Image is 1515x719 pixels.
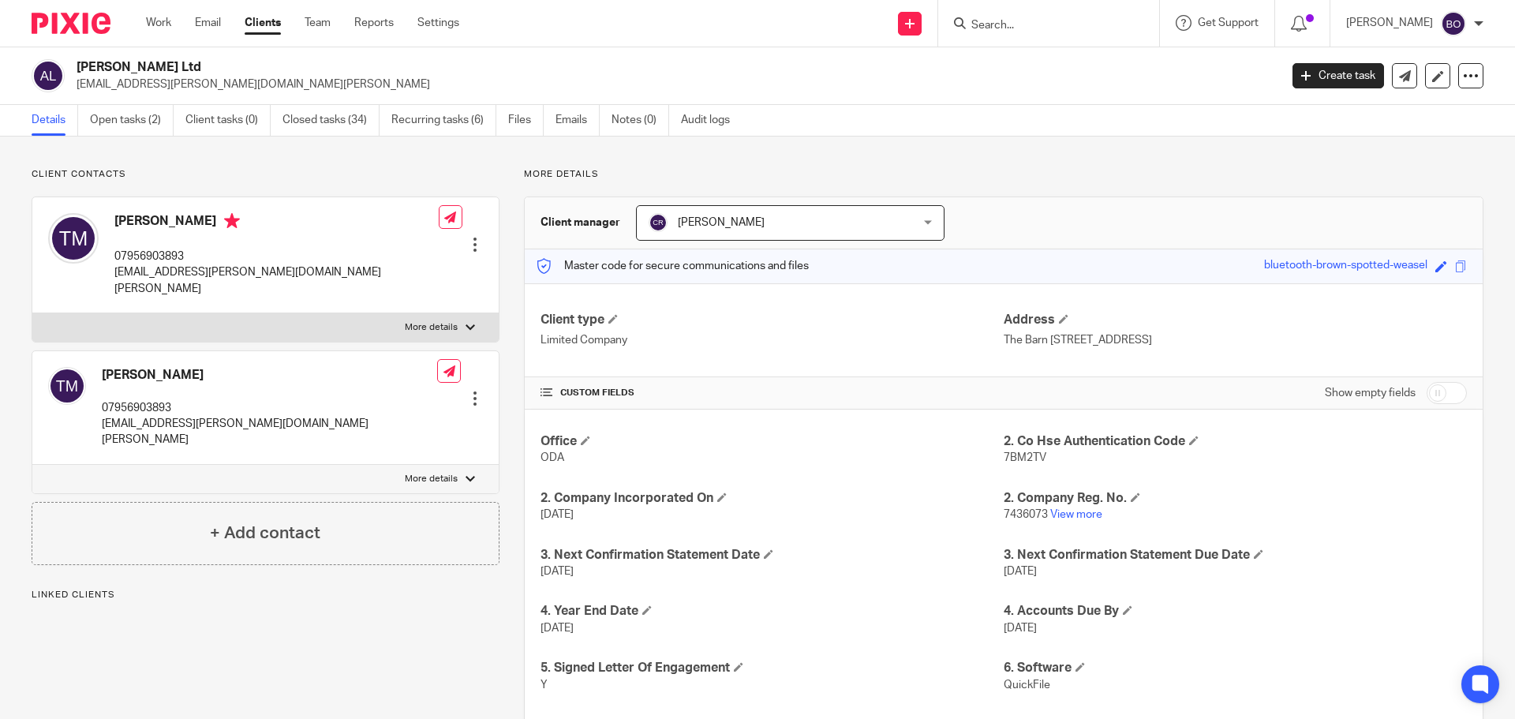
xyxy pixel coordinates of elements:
span: 7436073 [1004,509,1048,520]
img: Pixie [32,13,110,34]
h4: [PERSON_NAME] [102,367,437,384]
a: Clients [245,15,281,31]
span: ODA [541,452,564,463]
a: Work [146,15,171,31]
h4: Client type [541,312,1004,328]
span: [DATE] [1004,566,1037,577]
h4: 5. Signed Letter Of Engagement [541,660,1004,676]
p: Master code for secure communications and files [537,258,809,274]
p: Limited Company [541,332,1004,348]
h4: 3. Next Confirmation Statement Due Date [1004,547,1467,564]
p: More details [405,473,458,485]
p: [EMAIL_ADDRESS][PERSON_NAME][DOMAIN_NAME][PERSON_NAME] [102,416,437,448]
h3: Client manager [541,215,620,230]
h4: 3. Next Confirmation Statement Date [541,547,1004,564]
a: Recurring tasks (6) [391,105,496,136]
input: Search [970,19,1112,33]
a: Create task [1292,63,1384,88]
i: Primary [224,213,240,229]
span: [DATE] [541,509,574,520]
p: 07956903893 [102,400,437,416]
a: Team [305,15,331,31]
h4: 4. Accounts Due By [1004,603,1467,620]
h2: [PERSON_NAME] Ltd [77,59,1031,76]
h4: 2. Co Hse Authentication Code [1004,433,1467,450]
a: Audit logs [681,105,742,136]
a: Email [195,15,221,31]
div: bluetooth-brown-spotted-weasel [1264,257,1427,275]
span: 7BM2TV [1004,452,1046,463]
a: Notes (0) [612,105,669,136]
p: [EMAIL_ADDRESS][PERSON_NAME][DOMAIN_NAME][PERSON_NAME] [77,77,1269,92]
h4: Office [541,433,1004,450]
p: More details [405,321,458,334]
span: [PERSON_NAME] [678,217,765,228]
h4: + Add contact [210,521,320,545]
h4: 4. Year End Date [541,603,1004,620]
img: svg%3E [32,59,65,92]
a: Settings [417,15,459,31]
a: Files [508,105,544,136]
a: Client tasks (0) [185,105,271,136]
p: 07956903893 [114,249,439,264]
img: svg%3E [649,213,668,232]
h4: [PERSON_NAME] [114,213,439,233]
span: [DATE] [541,566,574,577]
span: [DATE] [1004,623,1037,634]
p: More details [524,168,1483,181]
h4: Address [1004,312,1467,328]
h4: 2. Company Reg. No. [1004,490,1467,507]
a: Emails [555,105,600,136]
a: View more [1050,509,1102,520]
h4: 6. Software [1004,660,1467,676]
img: svg%3E [48,367,86,405]
span: Get Support [1198,17,1259,28]
span: Y [541,680,548,691]
span: [DATE] [541,623,574,634]
p: The Barn [STREET_ADDRESS] [1004,332,1467,348]
p: Linked clients [32,589,499,601]
a: Details [32,105,78,136]
img: svg%3E [1441,11,1466,36]
p: Client contacts [32,168,499,181]
h4: CUSTOM FIELDS [541,387,1004,399]
p: [PERSON_NAME] [1346,15,1433,31]
span: QuickFile [1004,680,1050,691]
h4: 2. Company Incorporated On [541,490,1004,507]
a: Reports [354,15,394,31]
img: svg%3E [48,213,99,264]
label: Show empty fields [1325,385,1416,401]
p: [EMAIL_ADDRESS][PERSON_NAME][DOMAIN_NAME][PERSON_NAME] [114,264,439,297]
a: Open tasks (2) [90,105,174,136]
a: Closed tasks (34) [282,105,380,136]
